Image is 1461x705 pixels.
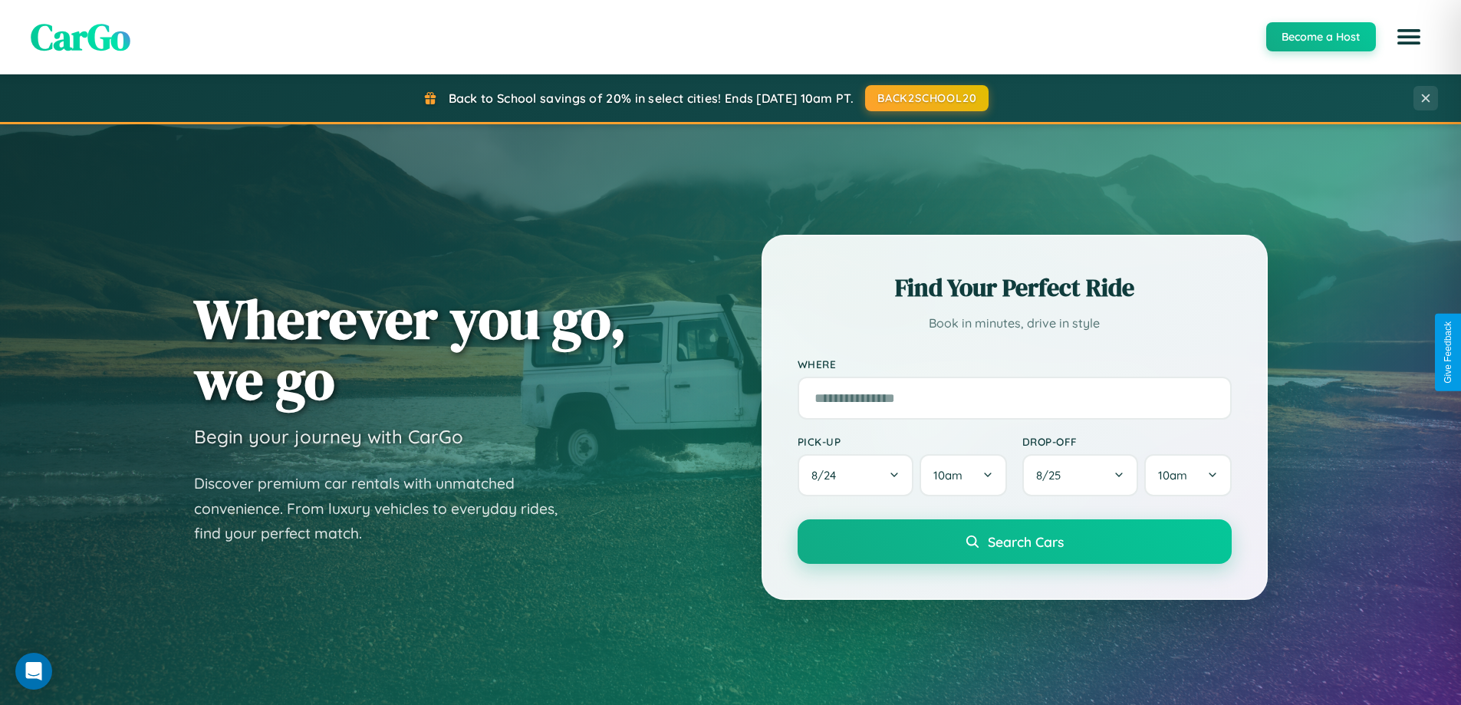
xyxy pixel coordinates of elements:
label: Where [798,357,1232,371]
h2: Find Your Perfect Ride [798,271,1232,305]
span: 8 / 24 [811,468,844,483]
p: Book in minutes, drive in style [798,312,1232,334]
button: BACK2SCHOOL20 [865,85,989,111]
button: 10am [1144,454,1231,496]
button: 8/24 [798,454,914,496]
label: Pick-up [798,435,1007,448]
span: 8 / 25 [1036,468,1068,483]
button: Open menu [1387,15,1430,58]
label: Drop-off [1022,435,1232,448]
h3: Begin your journey with CarGo [194,425,463,448]
p: Discover premium car rentals with unmatched convenience. From luxury vehicles to everyday rides, ... [194,471,577,546]
button: Become a Host [1266,22,1376,51]
span: 10am [1158,468,1187,483]
div: Open Intercom Messenger [15,653,52,690]
button: 8/25 [1022,454,1139,496]
h1: Wherever you go, we go [194,288,627,410]
span: Search Cars [988,533,1064,550]
span: Back to School savings of 20% in select cities! Ends [DATE] 10am PT. [449,91,854,106]
button: 10am [920,454,1006,496]
span: 10am [933,468,962,483]
span: CarGo [31,12,130,62]
button: Search Cars [798,519,1232,564]
div: Give Feedback [1443,321,1453,384]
